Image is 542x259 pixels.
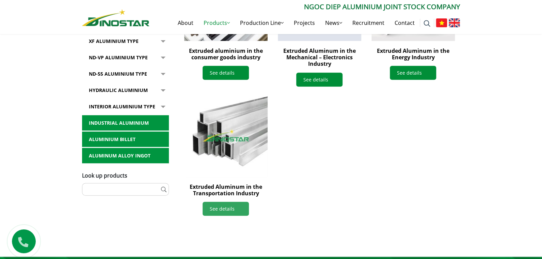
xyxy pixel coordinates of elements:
[82,82,169,98] a: Hydraulic Aluminium
[235,12,289,34] a: Production Line
[149,2,460,12] p: Ngoc Diep Aluminium Joint Stock Company
[82,99,169,115] a: Interior Aluminium Type
[296,73,342,87] a: See details
[320,12,347,34] a: News
[82,132,169,147] a: Aluminium billet
[184,93,268,177] img: Extruded Aluminum in the Transportation Industry
[82,9,149,26] img: Nhôm Dinostar
[424,20,430,27] img: search
[377,47,449,61] a: Extruded Aluminum in the Energy Industry
[82,33,169,49] a: XF Aluminium type
[82,115,169,131] a: Industrial aluminium
[283,47,356,67] a: Extruded Aluminum in the Mechanical – Electronics Industry
[436,18,447,27] img: Tiếng Việt
[190,183,262,197] a: Extruded Aluminum in the Transportation Industry
[82,66,169,82] a: ND-55 Aluminium type
[289,12,320,34] a: Projects
[347,12,389,34] a: Recruitment
[189,47,263,61] a: Extruded aluminium in the consumer goods industry
[449,18,460,27] img: English
[203,66,249,80] a: See details
[82,172,127,179] span: Look up products
[82,148,169,164] a: Aluminum alloy ingot
[198,12,235,34] a: Products
[173,12,198,34] a: About
[82,50,169,65] a: ND-VP Aluminium type
[389,12,420,34] a: Contact
[203,202,249,216] a: See details
[390,66,436,80] a: See details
